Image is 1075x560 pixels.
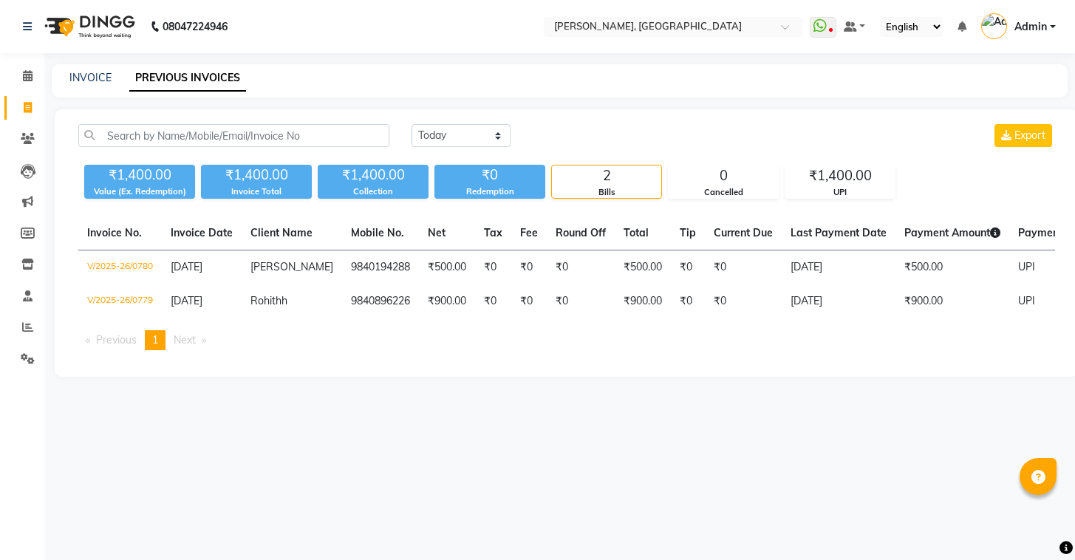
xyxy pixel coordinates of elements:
b: 08047224946 [163,6,228,47]
td: ₹0 [475,250,511,285]
span: Rohithh [250,294,287,307]
div: Bills [552,186,661,199]
span: Admin [1014,19,1047,35]
nav: Pagination [78,330,1055,350]
a: PREVIOUS INVOICES [129,65,246,92]
a: INVOICE [69,71,112,84]
td: ₹500.00 [419,250,475,285]
td: 9840896226 [342,284,419,318]
div: ₹1,400.00 [785,165,895,186]
span: [DATE] [171,294,202,307]
td: ₹0 [511,284,547,318]
span: Last Payment Date [791,226,887,239]
div: Invoice Total [201,185,312,198]
span: Net [428,226,446,239]
td: ₹0 [705,284,782,318]
td: V/2025-26/0780 [78,250,162,285]
span: 1 [152,333,158,346]
div: ₹1,400.00 [84,165,195,185]
img: logo [38,6,139,47]
span: Fee [520,226,538,239]
input: Search by Name/Mobile/Email/Invoice No [78,124,389,147]
div: UPI [785,186,895,199]
div: Redemption [434,185,545,198]
span: Next [174,333,196,346]
img: Admin [981,13,1007,39]
span: Export [1014,129,1045,142]
span: Invoice Date [171,226,233,239]
span: Current Due [714,226,773,239]
span: [PERSON_NAME] [250,260,333,273]
td: ₹500.00 [895,250,1009,285]
span: UPI [1018,260,1035,273]
td: ₹0 [475,284,511,318]
td: ₹900.00 [419,284,475,318]
span: [DATE] [171,260,202,273]
div: Value (Ex. Redemption) [84,185,195,198]
td: ₹500.00 [615,250,671,285]
td: ₹0 [511,250,547,285]
td: ₹0 [671,284,705,318]
span: Client Name [250,226,313,239]
span: UPI [1018,294,1035,307]
div: ₹0 [434,165,545,185]
td: ₹0 [705,250,782,285]
div: ₹1,400.00 [318,165,429,185]
div: ₹1,400.00 [201,165,312,185]
iframe: chat widget [1013,501,1060,545]
td: [DATE] [782,284,895,318]
div: 2 [552,165,661,186]
td: ₹0 [671,250,705,285]
td: ₹0 [547,250,615,285]
span: Total [624,226,649,239]
td: ₹900.00 [895,284,1009,318]
td: [DATE] [782,250,895,285]
td: 9840194288 [342,250,419,285]
span: Tax [484,226,502,239]
span: Round Off [556,226,606,239]
span: Invoice No. [87,226,142,239]
div: 0 [669,165,778,186]
span: Previous [96,333,137,346]
span: Mobile No. [351,226,404,239]
td: V/2025-26/0779 [78,284,162,318]
div: Cancelled [669,186,778,199]
div: Collection [318,185,429,198]
td: ₹900.00 [615,284,671,318]
span: Payment Amount [904,226,1000,239]
button: Export [994,124,1052,147]
span: Tip [680,226,696,239]
td: ₹0 [547,284,615,318]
